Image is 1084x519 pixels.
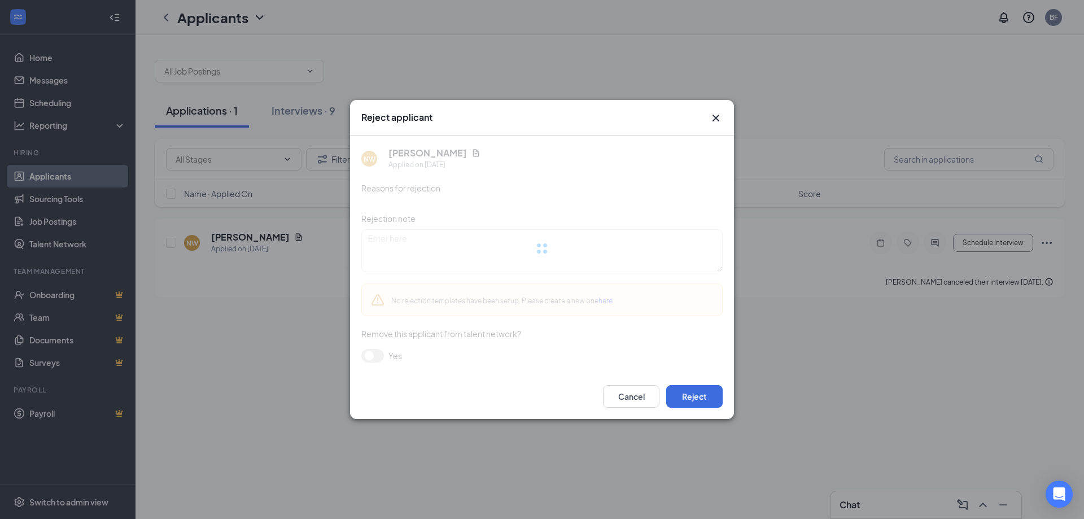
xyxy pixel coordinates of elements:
[1046,481,1073,508] div: Open Intercom Messenger
[709,111,723,125] svg: Cross
[666,385,723,408] button: Reject
[709,111,723,125] button: Close
[361,111,432,124] h3: Reject applicant
[603,385,659,408] button: Cancel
